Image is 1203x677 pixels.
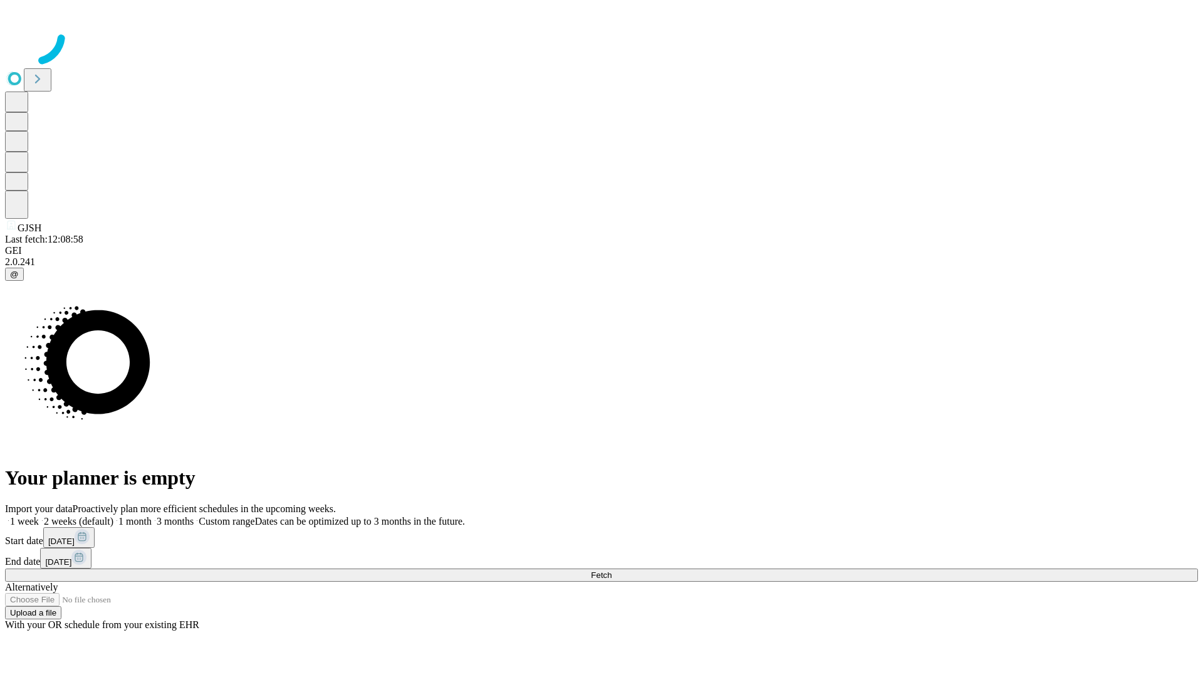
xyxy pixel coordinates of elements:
[5,503,73,514] span: Import your data
[43,527,95,548] button: [DATE]
[5,527,1198,548] div: Start date
[5,256,1198,268] div: 2.0.241
[5,234,83,244] span: Last fetch: 12:08:58
[255,516,465,527] span: Dates can be optimized up to 3 months in the future.
[44,516,113,527] span: 2 weeks (default)
[591,570,612,580] span: Fetch
[5,268,24,281] button: @
[5,548,1198,569] div: End date
[45,557,71,567] span: [DATE]
[48,537,75,546] span: [DATE]
[10,270,19,279] span: @
[5,466,1198,490] h1: Your planner is empty
[5,245,1198,256] div: GEI
[73,503,336,514] span: Proactively plan more efficient schedules in the upcoming weeks.
[5,619,199,630] span: With your OR schedule from your existing EHR
[18,223,41,233] span: GJSH
[5,582,58,592] span: Alternatively
[157,516,194,527] span: 3 months
[40,548,91,569] button: [DATE]
[10,516,39,527] span: 1 week
[118,516,152,527] span: 1 month
[5,569,1198,582] button: Fetch
[199,516,254,527] span: Custom range
[5,606,61,619] button: Upload a file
